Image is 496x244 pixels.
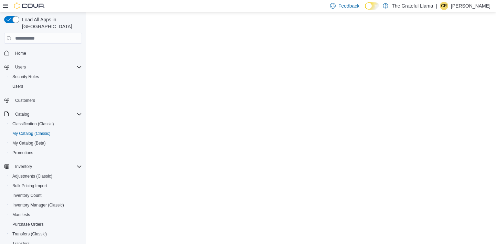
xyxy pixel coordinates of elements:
[10,82,82,91] span: Users
[10,129,53,138] a: My Catalog (Classic)
[10,211,33,219] a: Manifests
[15,164,32,169] span: Inventory
[10,191,82,200] span: Inventory Count
[12,222,44,227] span: Purchase Orders
[1,48,85,58] button: Home
[7,82,85,91] button: Users
[10,201,67,209] a: Inventory Manager (Classic)
[15,112,29,117] span: Catalog
[12,202,64,208] span: Inventory Manager (Classic)
[10,139,82,147] span: My Catalog (Beta)
[10,230,82,238] span: Transfers (Classic)
[392,2,433,10] p: The Grateful Llama
[10,129,82,138] span: My Catalog (Classic)
[15,98,35,103] span: Customers
[7,119,85,129] button: Classification (Classic)
[12,49,82,57] span: Home
[7,181,85,191] button: Bulk Pricing Import
[15,51,26,56] span: Home
[12,63,82,71] span: Users
[7,191,85,200] button: Inventory Count
[12,183,47,189] span: Bulk Pricing Import
[12,63,29,71] button: Users
[10,201,82,209] span: Inventory Manager (Classic)
[10,182,82,190] span: Bulk Pricing Import
[451,2,490,10] p: [PERSON_NAME]
[7,171,85,181] button: Adjustments (Classic)
[10,73,82,81] span: Security Roles
[10,172,82,180] span: Adjustments (Classic)
[10,172,55,180] a: Adjustments (Classic)
[10,149,82,157] span: Promotions
[436,2,437,10] p: |
[7,229,85,239] button: Transfers (Classic)
[12,231,47,237] span: Transfers (Classic)
[10,139,49,147] a: My Catalog (Beta)
[1,62,85,72] button: Users
[7,220,85,229] button: Purchase Orders
[440,2,448,10] div: Chandler Radzka
[12,74,39,79] span: Security Roles
[15,64,26,70] span: Users
[441,2,447,10] span: CR
[12,162,35,171] button: Inventory
[338,2,359,9] span: Feedback
[10,191,44,200] a: Inventory Count
[19,16,82,30] span: Load All Apps in [GEOGRAPHIC_DATA]
[10,120,57,128] a: Classification (Classic)
[7,72,85,82] button: Security Roles
[10,73,42,81] a: Security Roles
[1,95,85,105] button: Customers
[12,131,51,136] span: My Catalog (Classic)
[10,230,50,238] a: Transfers (Classic)
[10,120,82,128] span: Classification (Classic)
[12,110,32,118] button: Catalog
[10,182,50,190] a: Bulk Pricing Import
[12,121,54,127] span: Classification (Classic)
[12,193,42,198] span: Inventory Count
[1,162,85,171] button: Inventory
[12,140,46,146] span: My Catalog (Beta)
[7,210,85,220] button: Manifests
[12,96,82,105] span: Customers
[12,173,52,179] span: Adjustments (Classic)
[7,138,85,148] button: My Catalog (Beta)
[10,220,82,229] span: Purchase Orders
[12,212,30,218] span: Manifests
[7,200,85,210] button: Inventory Manager (Classic)
[12,49,29,57] a: Home
[10,211,82,219] span: Manifests
[7,148,85,158] button: Promotions
[12,84,23,89] span: Users
[10,149,36,157] a: Promotions
[10,220,46,229] a: Purchase Orders
[12,150,33,156] span: Promotions
[7,129,85,138] button: My Catalog (Classic)
[1,109,85,119] button: Catalog
[14,2,45,9] img: Cova
[12,96,38,105] a: Customers
[10,82,26,91] a: Users
[365,2,379,10] input: Dark Mode
[12,110,82,118] span: Catalog
[12,162,82,171] span: Inventory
